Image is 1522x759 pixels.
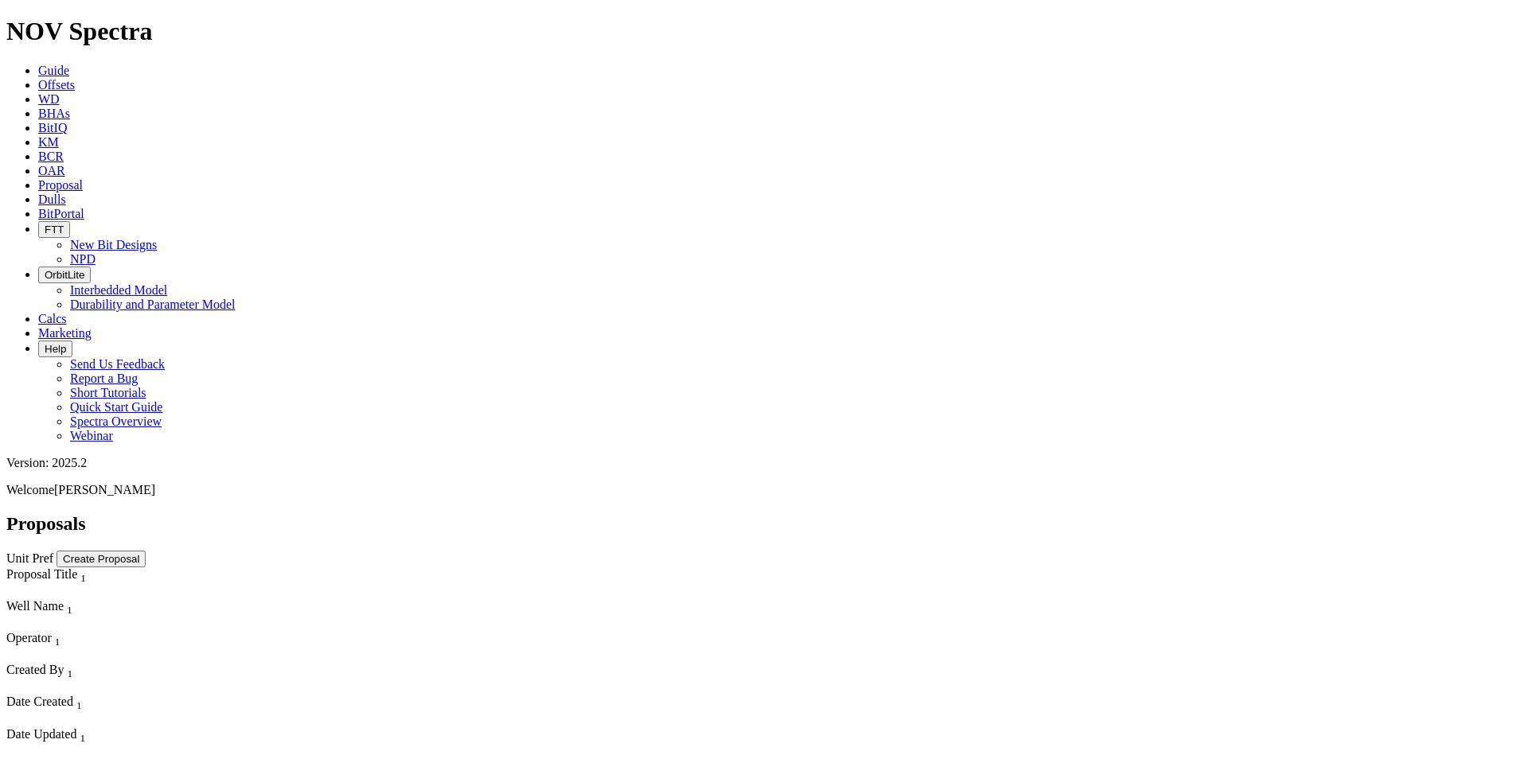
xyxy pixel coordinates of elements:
a: Proposal [38,178,83,192]
div: Proposal Title Sort None [6,567,248,585]
div: Version: 2025.2 [6,456,1516,470]
div: Sort None [6,631,248,663]
p: Welcome [6,483,1516,497]
span: Well Name [6,599,64,613]
a: Marketing [38,326,92,340]
button: Create Proposal [57,551,146,567]
button: Help [38,341,72,357]
a: Spectra Overview [70,415,162,428]
div: Column Menu [6,648,248,663]
div: Column Menu [6,585,248,599]
button: OrbitLite [38,267,91,283]
sub: 1 [80,572,86,584]
div: Column Menu [6,617,248,631]
span: Sort None [76,695,82,708]
span: Operator [6,631,52,644]
a: BHAs [38,107,70,120]
a: New Bit Designs [70,238,157,251]
span: Sort None [55,631,60,644]
a: Quick Start Guide [70,400,162,414]
span: Help [45,343,66,355]
span: Sort None [80,727,85,741]
sub: 1 [76,700,82,712]
span: OrbitLite [45,269,84,281]
a: Webinar [70,429,113,442]
button: FTT [38,221,70,238]
sub: 1 [55,636,60,648]
div: Column Menu [6,680,248,695]
div: Created By Sort None [6,663,248,680]
div: Date Created Sort None [6,695,248,712]
span: Created By [6,663,64,676]
div: Sort None [6,663,248,695]
a: BCR [38,150,64,163]
a: Unit Pref [6,551,53,565]
span: Sort None [67,663,72,676]
div: Sort None [6,599,248,631]
div: Sort None [6,567,248,599]
a: OAR [38,164,65,177]
a: Durability and Parameter Model [70,298,236,311]
span: Date Updated [6,727,76,741]
a: BitIQ [38,121,67,134]
a: NPD [70,252,96,266]
a: Short Tutorials [70,386,146,399]
div: Well Name Sort None [6,599,248,617]
div: Sort None [6,695,248,726]
a: Report a Bug [70,372,138,385]
span: Proposal Title [6,567,77,581]
div: Column Menu [6,745,248,759]
a: Guide [38,64,69,77]
a: Calcs [38,312,67,325]
a: WD [38,92,60,106]
a: Interbedded Model [70,283,167,297]
h1: NOV Spectra [6,17,1516,46]
a: Send Us Feedback [70,357,165,371]
span: Sort None [67,599,72,613]
a: KM [38,135,59,149]
div: Column Menu [6,713,248,727]
a: BitPortal [38,207,84,220]
div: Date Updated Sort None [6,727,248,745]
sub: 1 [80,732,85,744]
span: FTT [45,224,64,235]
a: Offsets [38,78,75,91]
span: [PERSON_NAME] [54,483,155,496]
sub: 1 [67,668,72,679]
div: Operator Sort None [6,631,248,648]
a: Dulls [38,193,66,206]
span: Sort None [80,567,86,581]
h2: Proposals [6,513,1516,535]
span: Date Created [6,695,73,708]
sub: 1 [67,604,72,616]
div: Sort None [6,727,248,759]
